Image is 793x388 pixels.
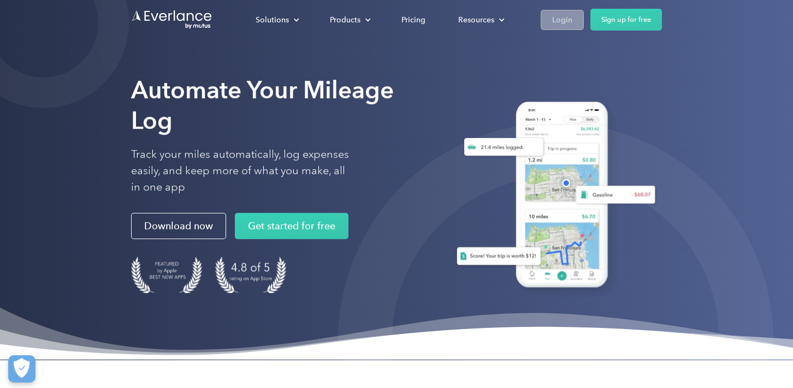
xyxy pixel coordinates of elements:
[541,10,584,30] a: Login
[131,146,350,195] p: Track your miles automatically, log expenses easily, and keep more of what you make, all in one app
[552,13,572,27] div: Login
[330,13,360,27] div: Products
[131,75,394,135] strong: Automate Your Mileage Log
[235,213,348,239] a: Get started for free
[458,13,494,27] div: Resources
[131,9,213,30] a: Go to homepage
[8,355,35,383] button: Cookies Settings
[131,256,202,293] img: Badge for Featured by Apple Best New Apps
[443,93,662,300] img: Everlance, mileage tracker app, expense tracking app
[215,256,286,293] img: 4.9 out of 5 stars on the app store
[390,10,436,29] a: Pricing
[256,13,289,27] div: Solutions
[131,213,226,239] a: Download now
[319,10,380,29] div: Products
[401,13,425,27] div: Pricing
[447,10,513,29] div: Resources
[590,9,662,31] a: Sign up for free
[245,10,308,29] div: Solutions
